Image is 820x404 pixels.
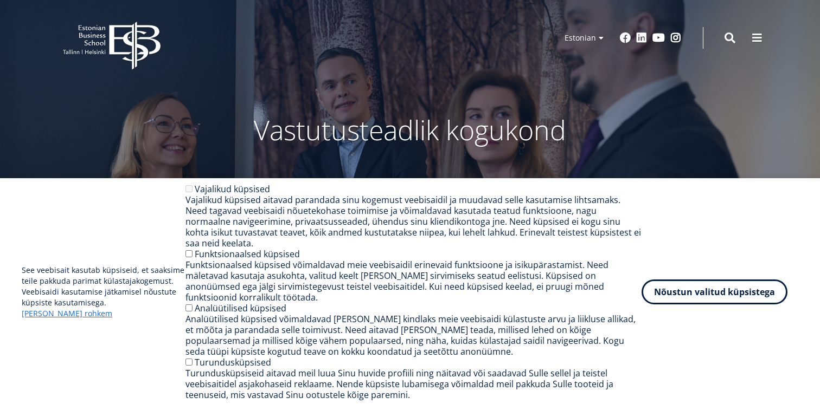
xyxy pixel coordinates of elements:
[185,259,642,303] div: Funktsionaalsed küpsised võimaldavad meie veebisaidil erinevaid funktsioone ja isikupärastamist. ...
[642,279,787,304] button: Nõustun valitud küpsistega
[195,302,286,314] label: Analüütilised küpsised
[620,32,631,43] a: Facebook
[185,194,642,249] div: Vajalikud küpsised aitavad parandada sinu kogemust veebisaidil ja muudavad selle kasutamise lihts...
[195,356,271,368] label: Turundusküpsised
[195,183,270,195] label: Vajalikud küpsised
[195,248,300,260] label: Funktsionaalsed küpsised
[670,32,681,43] a: Instagram
[22,265,185,319] p: See veebisait kasutab küpsiseid, et saaksime teile pakkuda parimat külastajakogemust. Veebisaidi ...
[636,32,647,43] a: Linkedin
[123,114,697,146] p: Vastutusteadlik kogukond
[22,308,112,319] a: [PERSON_NAME] rohkem
[652,32,665,43] a: Youtube
[185,314,642,357] div: Analüütilised küpsised võimaldavad [PERSON_NAME] kindlaks meie veebisaidi külastuste arvu ja liik...
[185,368,642,400] div: Turundusküpsiseid aitavad meil luua Sinu huvide profiili ning näitavad või saadavad Sulle sellel ...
